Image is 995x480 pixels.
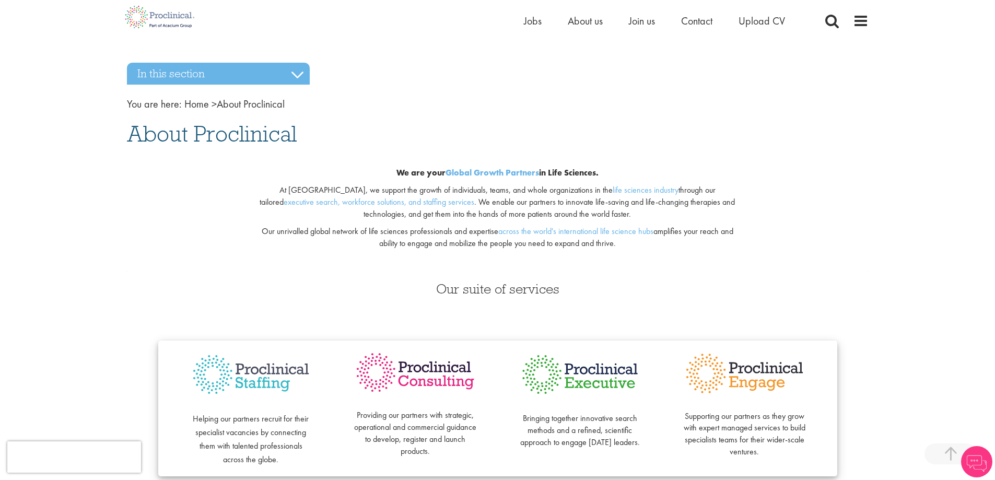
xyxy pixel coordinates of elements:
img: Proclinical Executive [519,351,641,398]
span: You are here: [127,97,182,111]
h3: Our suite of services [127,282,869,296]
span: About Proclinical [184,97,285,111]
span: > [212,97,217,111]
img: Proclinical Staffing [190,351,312,399]
img: Chatbot [961,446,992,477]
a: About us [568,14,603,28]
p: Providing our partners with strategic, operational and commercial guidance to develop, register a... [354,398,477,458]
img: Proclinical Engage [683,351,806,396]
a: Join us [629,14,655,28]
p: Supporting our partners as they grow with expert managed services to build specialists teams for ... [683,399,806,458]
a: life sciences industry [613,184,678,195]
p: Bringing together innovative search methods and a refined, scientific approach to engage [DATE] l... [519,401,641,448]
span: About Proclinical [127,120,297,148]
a: breadcrumb link to Home [184,97,209,111]
p: At [GEOGRAPHIC_DATA], we support the growth of individuals, teams, and whole organizations in the... [253,184,742,220]
a: Contact [681,14,712,28]
h3: In this section [127,63,310,85]
span: Helping our partners recruit for their specialist vacancies by connecting them with talented prof... [193,413,309,465]
a: across the world's international life science hubs [498,226,653,237]
a: Global Growth Partners [446,167,539,178]
a: executive search, workforce solutions, and staffing services [284,196,474,207]
p: Our unrivalled global network of life sciences professionals and expertise amplifies your reach a... [253,226,742,250]
b: We are your in Life Sciences. [396,167,599,178]
a: Jobs [524,14,542,28]
img: Proclinical Consulting [354,351,477,394]
a: Upload CV [739,14,785,28]
iframe: reCAPTCHA [7,441,141,473]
